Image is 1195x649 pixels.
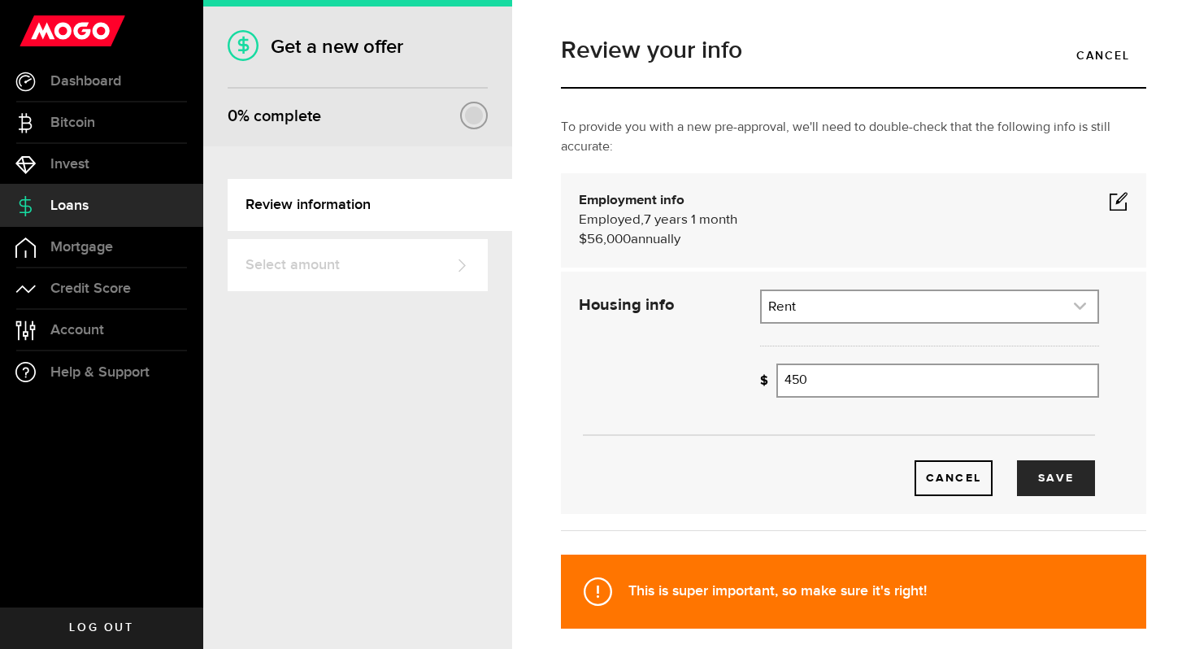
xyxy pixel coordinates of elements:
button: Open LiveChat chat widget [13,7,62,55]
span: Help & Support [50,365,150,380]
span: Mortgage [50,240,113,255]
a: Cancel [1060,38,1146,72]
span: Account [50,323,104,338]
span: Log out [69,622,133,634]
span: Loans [50,198,89,213]
strong: Housing info [579,297,674,313]
a: Review information [228,179,512,231]
b: Employment info [579,194,684,207]
strong: This is super important, so make sure it's right! [628,582,927,599]
span: Credit Score [50,281,131,296]
span: Employed [579,213,641,227]
span: , [641,213,644,227]
span: Dashboard [50,74,121,89]
div: % complete [228,102,321,131]
span: Bitcoin [50,115,95,130]
button: Save [1017,460,1095,496]
p: To provide you with a new pre-approval, we'll need to double-check that the following info is sti... [561,118,1146,157]
span: annually [631,233,680,246]
span: 0 [228,107,237,126]
span: 7 years 1 month [644,213,737,227]
a: Cancel [915,460,993,496]
h1: Get a new offer [228,35,488,59]
h1: Review your info [561,38,1146,63]
span: $56,000 [579,233,631,246]
span: Invest [50,157,89,172]
a: expand select [762,291,1097,322]
a: Select amount [228,239,488,291]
